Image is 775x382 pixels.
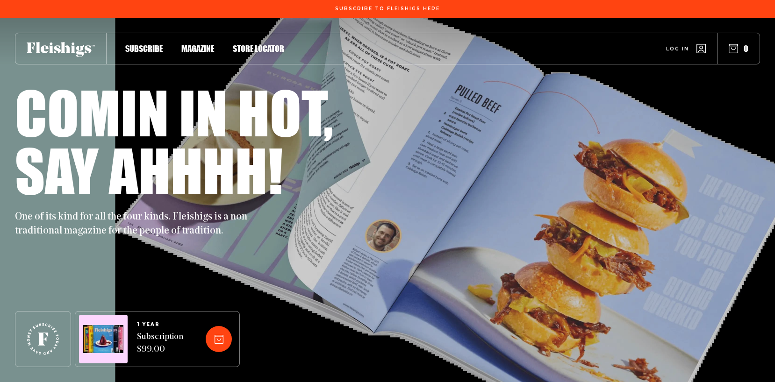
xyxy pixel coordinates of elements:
a: Subscribe [125,42,163,55]
h1: Say ahhhh! [15,141,283,199]
p: One of its kind for all the four kinds. Fleishigs is a non-traditional magazine for the people of... [15,210,258,238]
a: 1 YEARSubscription $99.00 [137,322,183,356]
a: Subscribe To Fleishigs Here [333,6,442,11]
img: Magazines image [83,325,123,354]
span: Log in [666,45,689,52]
h1: Comin in hot, [15,83,333,141]
a: Store locator [233,42,284,55]
span: Store locator [233,43,284,54]
a: Log in [666,44,706,53]
button: 0 [729,43,748,54]
span: Subscribe [125,43,163,54]
span: Subscribe To Fleishigs Here [335,6,440,12]
span: 1 YEAR [137,322,183,327]
span: Subscription $99.00 [137,331,183,356]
